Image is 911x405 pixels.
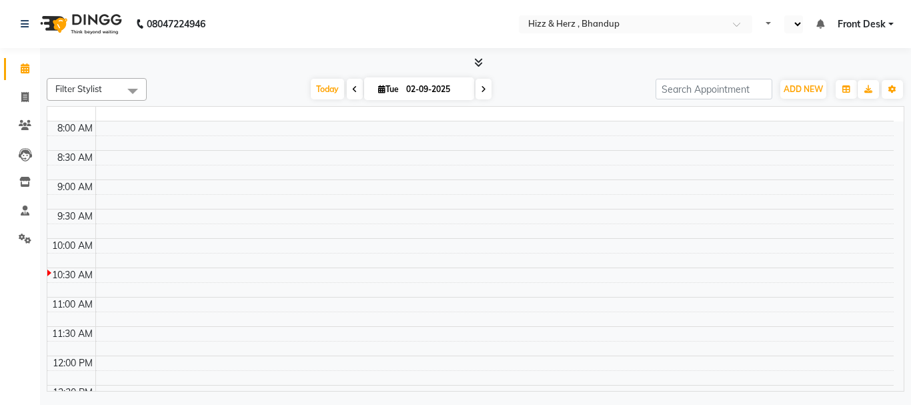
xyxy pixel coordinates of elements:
button: ADD NEW [780,80,826,99]
span: Tue [375,84,402,94]
span: Front Desk [838,17,886,31]
span: Today [311,79,344,99]
div: 11:00 AM [49,298,95,312]
input: Search Appointment [656,79,772,99]
span: ADD NEW [784,84,823,94]
div: 12:30 PM [50,386,95,400]
div: 12:00 PM [50,356,95,370]
span: Filter Stylist [55,83,102,94]
input: 2025-09-02 [402,79,469,99]
div: 8:30 AM [55,151,95,165]
div: 8:00 AM [55,121,95,135]
div: 10:00 AM [49,239,95,253]
b: 08047224946 [147,5,205,43]
div: 11:30 AM [49,327,95,341]
div: 10:30 AM [49,268,95,282]
div: 9:30 AM [55,210,95,224]
img: logo [34,5,125,43]
div: 9:00 AM [55,180,95,194]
